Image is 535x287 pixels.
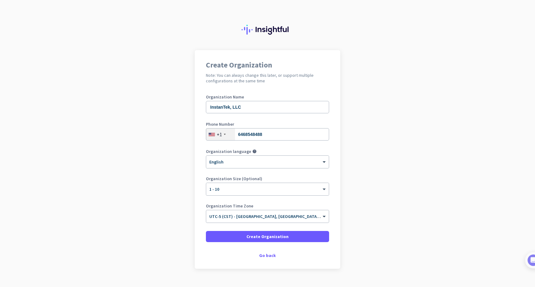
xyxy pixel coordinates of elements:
h1: Create Organization [206,61,329,69]
img: Insightful [241,25,294,35]
label: Organization Size (Optional) [206,176,329,181]
label: Organization Name [206,95,329,99]
div: +1 [217,131,222,137]
input: What is the name of your organization? [206,101,329,113]
label: Organization language [206,149,251,154]
label: Phone Number [206,122,329,126]
i: help [252,149,257,154]
h2: Note: You can always change this later, or support multiple configurations at the same time [206,72,329,84]
span: Create Organization [246,233,289,240]
label: Organization Time Zone [206,204,329,208]
input: 201-555-0123 [206,128,329,141]
button: Create Organization [206,231,329,242]
div: Go back [206,253,329,258]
